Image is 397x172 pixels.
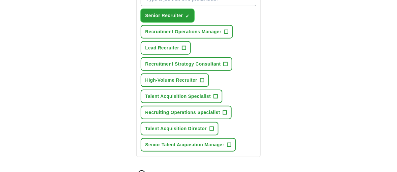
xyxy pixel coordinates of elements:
button: Talent Acquisition Director [141,122,218,135]
button: Recruiting Operations Specialist [141,106,232,119]
button: Recruitment Strategy Consultant [141,57,232,71]
span: Recruitment Operations Manager [145,28,221,35]
button: Senior Recruiter✓ [141,9,195,22]
span: Senior Talent Acquisition Manager [145,141,224,148]
span: Recruitment Strategy Consultant [145,61,221,68]
span: Talent Acquisition Specialist [145,93,211,100]
button: Lead Recruiter [141,41,191,55]
span: Recruiting Operations Specialist [145,109,220,116]
button: Senior Talent Acquisition Manager [141,138,236,152]
span: ✓ [185,14,189,19]
button: High-Volume Recruiter [141,73,209,87]
span: Lead Recruiter [145,44,179,51]
span: Talent Acquisition Director [145,125,207,132]
span: High-Volume Recruiter [145,77,197,84]
button: Talent Acquisition Specialist [141,90,222,103]
span: Senior Recruiter [145,12,183,19]
button: Recruitment Operations Manager [141,25,233,39]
